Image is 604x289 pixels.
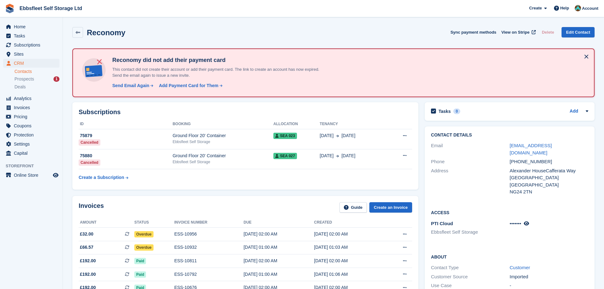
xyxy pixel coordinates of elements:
div: Cancelled [79,159,100,166]
a: Contacts [14,69,59,75]
a: menu [3,149,59,158]
th: Invoice number [174,218,243,228]
div: ESS-10932 [174,244,243,251]
th: Allocation [273,119,320,129]
a: menu [3,94,59,103]
h2: Invoices [79,202,104,213]
span: Overdue [134,231,154,237]
img: stora-icon-8386f47178a22dfd0bd8f6a31ec36ba5ce8667c1dd55bd0f319d3a0aa187defe.svg [5,4,14,13]
a: Create an Invoice [369,202,412,213]
div: ESS-10792 [174,271,243,278]
a: menu [3,50,59,58]
th: Amount [79,218,134,228]
th: Booking [173,119,273,129]
p: This contact did not create their account or add their payment card. The link to create an accoun... [110,66,330,79]
span: CRM [14,59,52,68]
span: Create [529,5,542,11]
div: Address [431,167,510,196]
th: Created [314,218,384,228]
a: Ebbsfleet Self Storage Ltd [17,3,85,14]
th: ID [79,119,173,129]
div: Contact Type [431,264,510,271]
a: Add [570,108,578,115]
span: Invoices [14,103,52,112]
span: £192.00 [80,271,96,278]
div: [PHONE_NUMBER] [510,158,588,165]
span: Deals [14,84,26,90]
a: menu [3,121,59,130]
div: [DATE] 02:00 AM [314,258,384,264]
a: View on Stripe [499,27,537,37]
span: Tasks [14,31,52,40]
div: Alexander HouseCafferata Way [510,167,588,175]
h4: Reconomy did not add their payment card [110,57,330,64]
div: Email [431,142,510,156]
span: Storefront [6,163,63,169]
a: Guide [339,202,367,213]
div: [DATE] 01:06 AM [314,271,384,278]
img: no-card-linked-e7822e413c904bf8b177c4d89f31251c4716f9871600ec3ca5bfc59e148c83f4.svg [81,57,107,83]
div: Imported [510,273,588,281]
span: £66.57 [80,244,93,251]
div: Cancelled [79,139,100,146]
span: Help [560,5,569,11]
div: NG24 2TN [510,188,588,196]
div: Add Payment Card for Them [159,82,218,89]
div: Ebbsfleet Self Storage [173,159,273,165]
a: Deals [14,84,59,90]
span: [DATE] [341,153,355,159]
span: £192.00 [80,258,96,264]
span: [DATE] [341,132,355,139]
span: Paid [134,271,146,278]
span: [DATE] [320,153,333,159]
button: Delete [539,27,556,37]
span: Analytics [14,94,52,103]
div: Phone [431,158,510,165]
a: Create a Subscription [79,172,128,183]
span: Online Store [14,171,52,180]
a: menu [3,140,59,148]
a: Prospects 1 [14,76,59,82]
div: ESS-10811 [174,258,243,264]
div: Ebbsfleet Self Storage [173,139,273,145]
div: [GEOGRAPHIC_DATA] [510,181,588,189]
a: menu [3,171,59,180]
span: Account [582,5,598,12]
a: menu [3,31,59,40]
th: Status [134,218,174,228]
a: [EMAIL_ADDRESS][DOMAIN_NAME] [510,143,552,155]
a: menu [3,131,59,139]
span: Overdue [134,244,154,251]
span: Capital [14,149,52,158]
div: [GEOGRAPHIC_DATA] [510,174,588,181]
th: Tenancy [320,119,387,129]
div: 1 [53,76,59,82]
span: Protection [14,131,52,139]
span: Sites [14,50,52,58]
li: Ebbsfleet Self Storage [431,229,510,236]
img: George Spring [575,5,581,11]
span: Prospects [14,76,34,82]
div: [DATE] 02:00 AM [314,231,384,237]
div: [DATE] 02:00 AM [243,231,314,237]
div: ESS-10956 [174,231,243,237]
a: menu [3,41,59,49]
div: 0 [453,108,461,114]
span: [DATE] [320,132,333,139]
span: Pricing [14,112,52,121]
span: View on Stripe [501,29,529,36]
div: Ground Floor 20' Container [173,132,273,139]
div: Create a Subscription [79,174,124,181]
div: Customer Source [431,273,510,281]
div: Send Email Again [112,82,149,89]
h2: Contact Details [431,133,588,138]
div: 75879 [79,132,173,139]
th: Due [243,218,314,228]
div: [DATE] 01:00 AM [243,271,314,278]
span: Paid [134,258,146,264]
div: [DATE] 01:03 AM [314,244,384,251]
div: [DATE] 01:00 AM [243,244,314,251]
a: menu [3,59,59,68]
span: SEA 023 [273,133,297,139]
h2: Access [431,209,588,215]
